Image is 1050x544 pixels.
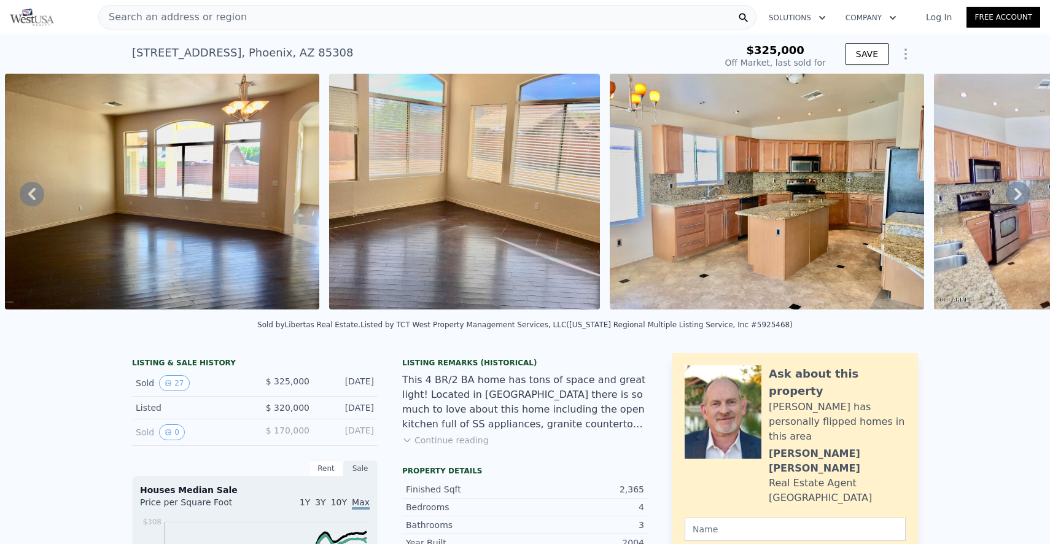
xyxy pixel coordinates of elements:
div: Sold [136,375,245,391]
div: [DATE] [319,402,374,414]
div: 4 [525,501,644,513]
div: [STREET_ADDRESS] , Phoenix , AZ 85308 [132,44,354,61]
button: View historical data [159,424,185,440]
div: Listed [136,402,245,414]
div: [DATE] [319,375,374,391]
button: Solutions [759,7,836,29]
div: Finished Sqft [406,483,525,495]
button: View historical data [159,375,189,391]
img: Sale: 10251793 Parcel: 10687050 [329,74,601,309]
div: Bedrooms [406,501,525,513]
div: Houses Median Sale [140,484,370,496]
span: 1Y [300,497,310,507]
div: Rent [309,460,343,476]
input: Name [685,518,906,541]
div: Price per Square Foot [140,496,255,516]
img: Sale: 10251793 Parcel: 10687050 [5,74,319,309]
div: Sold by Libertas Real Estate . [257,321,360,329]
span: Search an address or region [99,10,247,25]
div: [PERSON_NAME] has personally flipped homes in this area [769,400,906,444]
div: [GEOGRAPHIC_DATA] [769,491,872,505]
div: [DATE] [319,424,374,440]
a: Log In [911,11,966,23]
div: LISTING & SALE HISTORY [132,358,378,370]
div: Listing Remarks (Historical) [402,358,648,368]
span: 3Y [315,497,325,507]
div: Listed by TCT West Property Management Services, LLC ([US_STATE] Regional Multiple Listing Servic... [360,321,793,329]
span: $325,000 [746,44,804,56]
span: $ 170,000 [266,425,309,435]
div: Sale [343,460,378,476]
span: Max [352,497,370,510]
img: Pellego [10,9,54,26]
div: 2,365 [525,483,644,495]
button: Continue reading [402,434,489,446]
span: $ 320,000 [266,403,309,413]
div: 3 [525,519,644,531]
img: Sale: 10251793 Parcel: 10687050 [610,74,924,309]
tspan: $308 [142,518,161,526]
div: This 4 BR/2 BA home has tons of space and great light! Located in [GEOGRAPHIC_DATA] there is so m... [402,373,648,432]
button: SAVE [846,43,889,65]
button: Show Options [893,42,918,66]
div: Real Estate Agent [769,476,857,491]
div: Property details [402,466,648,476]
button: Company [836,7,906,29]
div: [PERSON_NAME] [PERSON_NAME] [769,446,906,476]
a: Free Account [966,7,1040,28]
span: $ 325,000 [266,376,309,386]
div: Sold [136,424,245,440]
div: Bathrooms [406,519,525,531]
span: 10Y [331,497,347,507]
div: Ask about this property [769,365,906,400]
div: Off Market, last sold for [725,56,826,69]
